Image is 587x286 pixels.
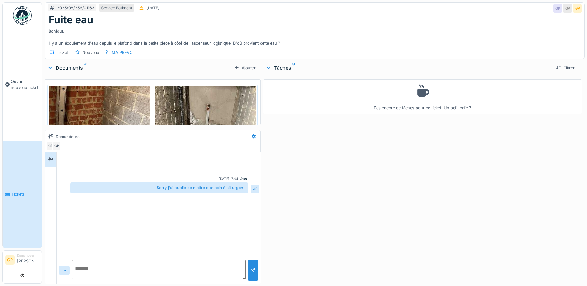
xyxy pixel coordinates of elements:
img: licux9zvcwvjw5r2e5srm7jh2u95 [49,86,150,220]
div: GP [553,4,562,13]
div: Ticket [57,50,68,55]
div: Sorry j'ai oublié de mettre que cela était urgent. [70,182,248,193]
div: Documents [47,64,232,71]
h1: Fuite eau [49,14,93,26]
a: Tickets [3,141,42,248]
div: GP [251,185,259,193]
div: Vous [240,176,247,181]
li: GP [5,255,15,265]
div: Filtrer [554,64,577,72]
img: Badge_color-CXgf-gQk.svg [13,6,32,25]
div: Nouveau [82,50,99,55]
div: GP [573,4,582,13]
a: GP Demandeur[PERSON_NAME] [5,253,39,268]
div: Tâches [265,64,551,71]
div: GP [563,4,572,13]
div: [DATE] [146,5,160,11]
div: Service Batiment [101,5,132,11]
div: Pas encore de tâches pour ce ticket. Un petit café ? [267,82,578,111]
div: [DATE] 17:04 [219,176,238,181]
li: [PERSON_NAME] [17,253,39,266]
sup: 2 [84,64,87,71]
div: Ajouter [232,64,258,72]
span: Tickets [11,191,39,197]
span: Ouvrir nouveau ticket [11,79,39,90]
div: 2025/08/256/01163 [57,5,94,11]
a: Ouvrir nouveau ticket [3,28,42,141]
div: GP [52,142,61,150]
div: MA PREVOT [112,50,135,55]
img: mm8nc4ica1zgywuhmoo6i7t6s4h9 [155,86,256,220]
div: Demandeur [17,253,39,258]
div: Demandeurs [56,134,80,140]
div: Bonjour, Il y a un écoulement d'eau depuis le plafond dans la petite pièce à côté de l'ascenseur ... [49,26,581,46]
sup: 0 [292,64,295,71]
div: GP [46,142,55,150]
